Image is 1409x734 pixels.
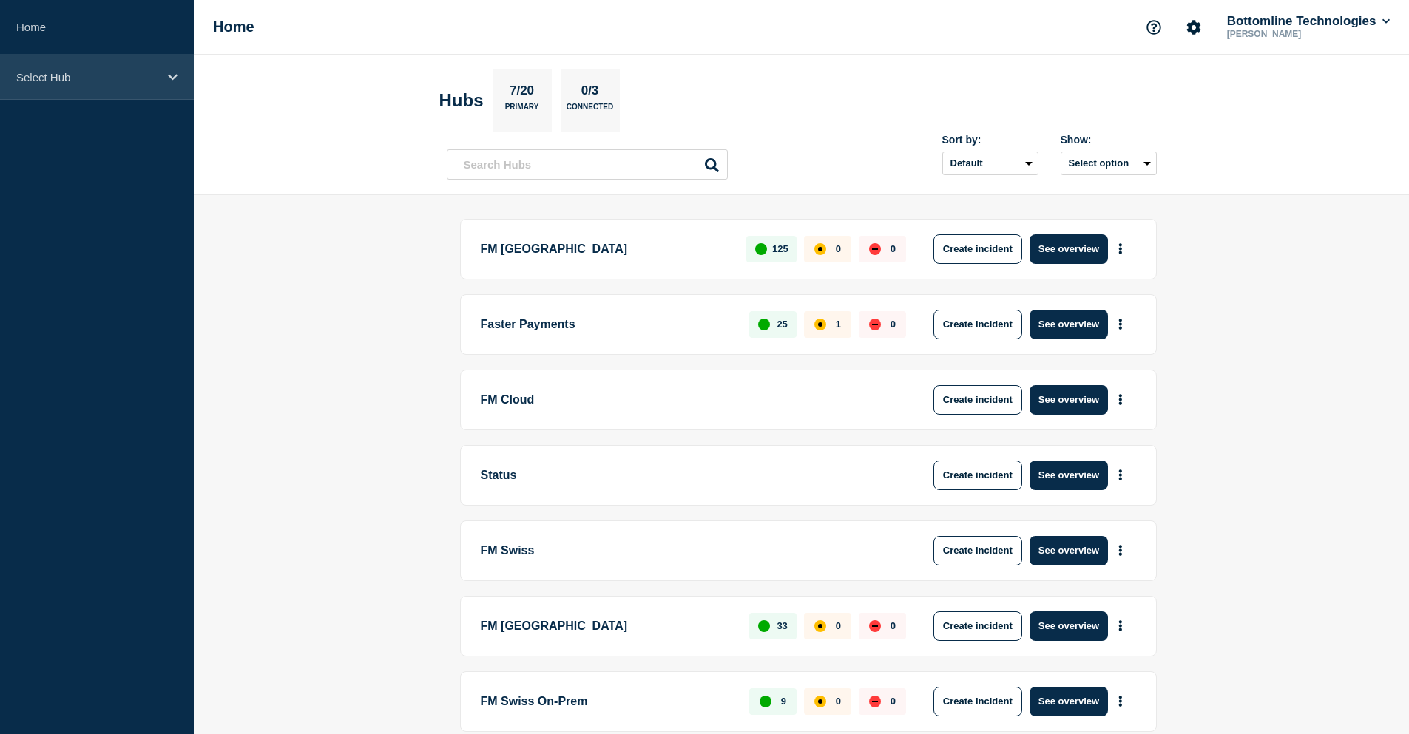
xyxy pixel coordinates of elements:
button: More actions [1111,537,1130,564]
p: FM Swiss [481,536,890,565]
button: Support [1138,12,1169,43]
button: More actions [1111,461,1130,489]
p: Connected [567,103,613,118]
button: Create incident [933,611,1022,641]
div: up [758,620,770,632]
button: Create incident [933,385,1022,415]
div: affected [814,243,826,255]
button: See overview [1030,310,1108,339]
button: Create incident [933,234,1022,264]
p: 7/20 [504,84,539,103]
p: [PERSON_NAME] [1224,29,1378,39]
p: 9 [781,696,786,707]
h1: Home [213,18,254,35]
p: 0/3 [575,84,604,103]
p: Faster Payments [481,310,733,339]
div: down [869,620,881,632]
p: 1 [836,319,841,330]
button: See overview [1030,461,1108,490]
button: See overview [1030,611,1108,641]
div: down [869,243,881,255]
p: 0 [891,696,896,707]
button: Create incident [933,461,1022,490]
p: FM Swiss On-Prem [481,687,733,716]
button: See overview [1030,385,1108,415]
p: 0 [891,620,896,631]
button: More actions [1111,687,1130,715]
div: down [869,696,881,707]
p: 0 [891,243,896,254]
input: Search Hubs [447,149,728,180]
div: up [755,243,767,255]
p: FM Cloud [481,385,890,415]
button: See overview [1030,234,1108,264]
p: FM [GEOGRAPHIC_DATA] [481,611,733,641]
div: Show: [1061,134,1157,146]
button: See overview [1030,536,1108,565]
button: Account settings [1178,12,1209,43]
div: Sort by: [942,134,1038,146]
p: 125 [772,243,788,254]
p: 0 [891,319,896,330]
button: Create incident [933,310,1022,339]
button: More actions [1111,386,1130,413]
p: 25 [777,319,787,330]
button: More actions [1111,235,1130,262]
h2: Hubs [439,90,484,111]
button: Create incident [933,536,1022,565]
p: 0 [836,696,841,707]
p: 0 [836,243,841,254]
div: up [760,696,771,707]
p: Status [481,461,890,490]
div: affected [814,620,826,632]
button: More actions [1111,310,1130,338]
button: Select option [1061,152,1157,175]
p: 0 [836,620,841,631]
button: More actions [1111,612,1130,639]
div: up [758,319,770,330]
div: affected [814,696,826,707]
p: 33 [777,620,787,631]
div: affected [814,319,826,330]
div: down [869,319,881,330]
p: Primary [505,103,539,118]
p: FM [GEOGRAPHIC_DATA] [481,234,730,264]
p: Select Hub [16,71,158,84]
button: Bottomline Technologies [1224,14,1393,29]
button: See overview [1030,687,1108,716]
select: Sort by [942,152,1038,175]
button: Create incident [933,687,1022,716]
